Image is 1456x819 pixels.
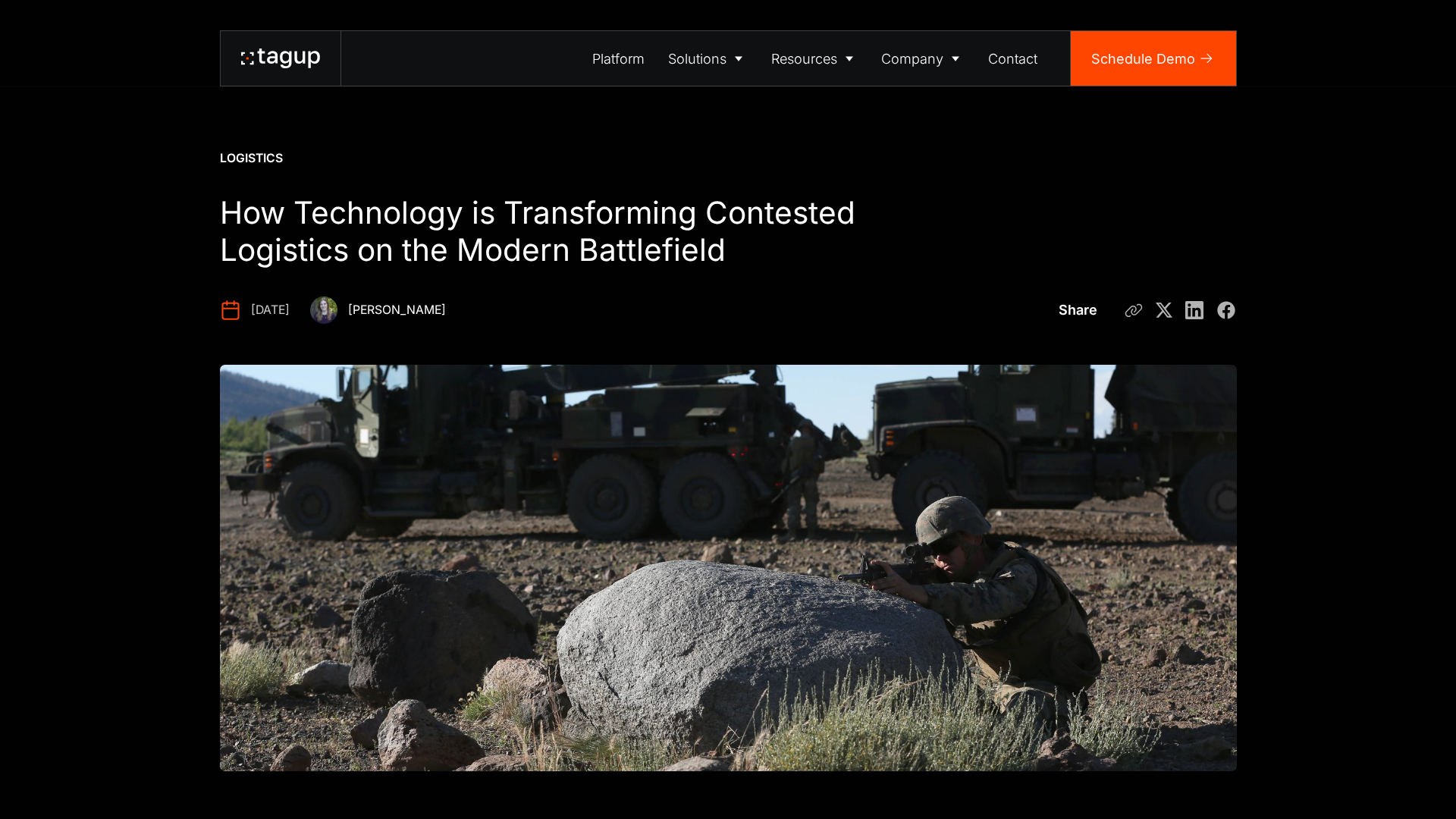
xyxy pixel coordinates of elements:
[1071,31,1236,86] a: Schedule Demo
[592,49,645,69] div: Platform
[976,31,1050,86] a: Contact
[220,365,1237,771] img: U.S. Marine Corps photo by Sgt. Maximiliano Rosas_190728-M-FB282-1040
[771,49,837,69] div: Resources
[348,302,446,318] div: [PERSON_NAME]
[668,49,726,69] div: Solutions
[870,31,977,86] a: Company
[657,31,760,86] a: Solutions
[220,194,897,269] h1: How Technology is Transforming Contested Logistics on the Modern Battlefield
[310,297,337,324] img: Nicole Laskowski
[580,31,657,86] a: Platform
[881,49,943,69] div: Company
[220,150,283,167] div: Logistics
[251,302,290,318] div: [DATE]
[1059,300,1097,320] div: Share
[1091,49,1195,69] div: Schedule Demo
[988,49,1037,69] div: Contact
[759,31,870,86] a: Resources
